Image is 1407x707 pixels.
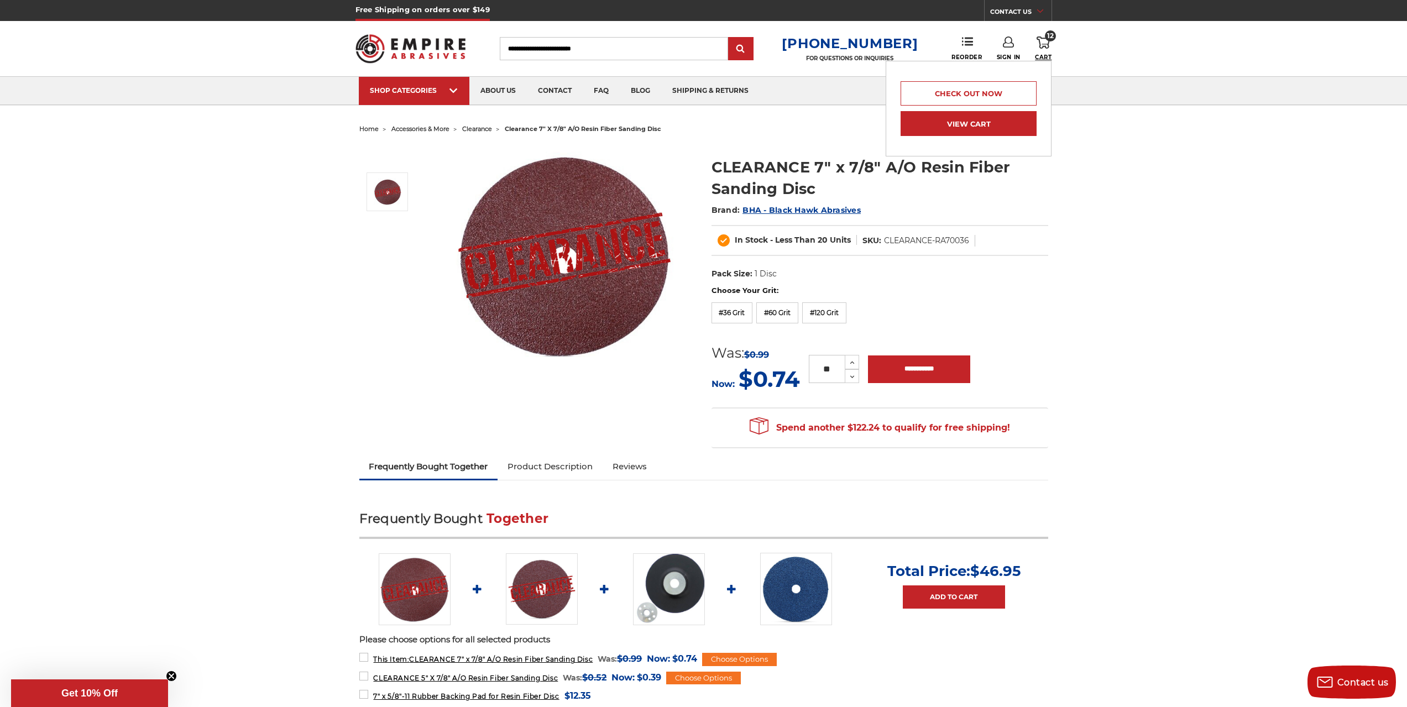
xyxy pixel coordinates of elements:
[712,205,740,215] span: Brand:
[1045,30,1056,41] span: 12
[862,235,881,247] dt: SKU:
[469,77,527,105] a: about us
[1035,36,1052,61] a: 12 Cart
[487,511,548,526] span: Together
[583,77,620,105] a: faq
[505,125,661,133] span: clearance 7" x 7/8" a/o resin fiber sanding disc
[61,688,118,699] span: Get 10% Off
[598,651,642,666] div: Was:
[712,268,752,280] dt: Pack Size:
[647,653,670,664] span: Now:
[666,672,741,685] div: Choose Options
[359,454,498,479] a: Frequently Bought Together
[498,454,603,479] a: Product Description
[755,268,777,280] dd: 1 Disc
[603,454,657,479] a: Reviews
[951,54,982,61] span: Reorder
[712,379,735,389] span: Now:
[563,670,606,685] div: Was:
[582,672,606,683] span: $0.52
[744,349,769,360] span: $0.99
[359,125,379,133] a: home
[454,145,675,366] img: CLEARANCE 7 inch aluminum oxide resin fiber disc
[462,125,492,133] a: clearance
[1307,666,1396,699] button: Contact us
[735,235,768,245] span: In Stock
[611,672,635,683] span: Now:
[901,111,1037,136] a: View Cart
[750,422,1010,433] span: Spend another $122.24 to qualify for free shipping!
[373,692,559,700] span: 7" x 5/8"-11 Rubber Backing Pad for Resin Fiber Disc
[712,343,800,364] div: Was:
[901,81,1037,106] a: Check out now
[166,671,177,682] button: Close teaser
[702,653,777,666] div: Choose Options
[11,679,168,707] div: Get 10% OffClose teaser
[739,365,800,392] span: $0.74
[379,553,451,625] img: CLEARANCE 7 inch aluminum oxide resin fiber disc
[359,633,1048,646] p: Please choose options for all selected products
[355,27,466,70] img: Empire Abrasives
[373,655,409,663] strong: This Item:
[770,235,815,245] span: - Less Than
[782,35,918,51] a: [PHONE_NUMBER]
[391,125,449,133] a: accessories & more
[370,86,458,95] div: SHOP CATEGORIES
[742,205,861,215] a: BHA - Black Hawk Abrasives
[661,77,760,105] a: shipping & returns
[830,235,851,245] span: Units
[818,235,828,245] span: 20
[374,178,401,206] img: CLEARANCE 7 inch aluminum oxide resin fiber disc
[617,653,642,664] span: $0.99
[1035,54,1052,61] span: Cart
[672,651,697,666] span: $0.74
[620,77,661,105] a: blog
[997,54,1021,61] span: Sign In
[712,285,1048,296] label: Choose Your Grit:
[637,670,661,685] span: $0.39
[1337,677,1389,688] span: Contact us
[373,674,558,682] span: CLEARANCE 5" X 7/8" A/O Resin Fiber Sanding Disc
[564,688,591,703] span: $12.35
[373,655,593,663] span: CLEARANCE 7" x 7/8" A/O Resin Fiber Sanding Disc
[712,156,1048,200] h1: CLEARANCE 7" x 7/8" A/O Resin Fiber Sanding Disc
[359,511,483,526] span: Frequently Bought
[887,562,1021,580] p: Total Price:
[951,36,982,60] a: Reorder
[884,235,969,247] dd: CLEARANCE-RA70036
[990,6,1052,21] a: CONTACT US
[970,562,1021,580] span: $46.95
[730,38,752,60] input: Submit
[527,77,583,105] a: contact
[903,585,1005,609] a: Add to Cart
[782,55,918,62] p: FOR QUESTIONS OR INQUIRIES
